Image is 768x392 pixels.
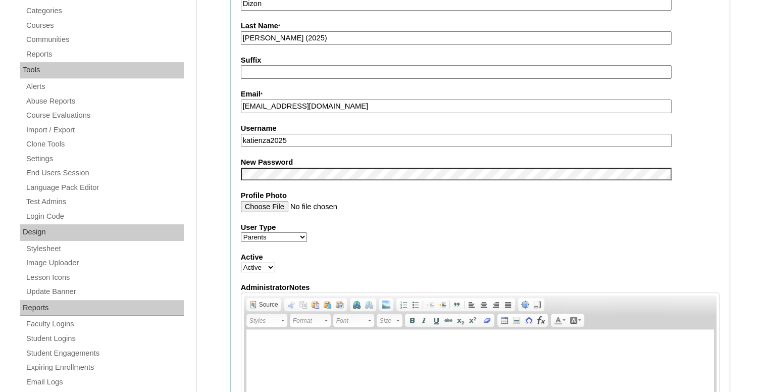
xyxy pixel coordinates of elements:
[20,300,184,316] div: Reports
[531,299,543,310] a: Show Blocks
[241,89,720,100] label: Email
[481,315,493,326] a: Remove Format
[322,299,334,310] a: Paste as plain text
[20,224,184,240] div: Design
[436,299,448,310] a: Increase Indent
[380,315,395,327] span: Size
[25,109,184,122] a: Course Evaluations
[293,315,323,327] span: Format
[25,181,184,194] a: Language Pack Editor
[25,361,184,374] a: Expiring Enrollments
[297,299,310,310] a: Copy
[285,299,297,310] a: Cut
[25,138,184,151] a: Clone Tools
[406,315,418,326] a: Bold
[25,271,184,284] a: Lesson Icons
[25,124,184,136] a: Import / Export
[25,167,184,179] a: End Users Session
[478,299,490,310] a: Center
[397,299,409,310] a: Insert/Remove Numbered List
[25,95,184,108] a: Abuse Reports
[502,299,514,310] a: Justify
[25,332,184,345] a: Student Logins
[363,299,375,310] a: Unlink
[246,314,287,327] a: Styles
[25,153,184,165] a: Settings
[552,315,568,326] a: Text Color
[20,62,184,78] div: Tools
[241,55,720,66] label: Suffix
[241,123,720,134] label: Username
[498,315,510,326] a: Table
[523,315,535,326] a: Insert Special Character
[336,315,367,327] span: Font
[25,33,184,46] a: Communities
[535,315,547,326] a: Insert Equation
[451,299,463,310] a: Block Quote
[454,315,467,326] a: Subscript
[424,299,436,310] a: Decrease Indent
[25,242,184,255] a: Stylesheet
[430,315,442,326] a: Underline
[258,301,278,309] span: Source
[25,80,184,93] a: Alerts
[25,19,184,32] a: Courses
[241,21,720,32] label: Last Name
[249,315,280,327] span: Styles
[490,299,502,310] a: Align Right
[442,315,454,326] a: Strike Through
[333,314,374,327] a: Font
[241,157,720,168] label: New Password
[247,299,280,310] a: Source
[25,285,184,298] a: Update Banner
[466,299,478,310] a: Align Left
[25,347,184,360] a: Student Engagements
[241,252,720,263] label: Active
[241,190,720,201] label: Profile Photo
[377,314,402,327] a: Size
[25,376,184,388] a: Email Logs
[519,299,531,310] a: Maximize
[25,48,184,61] a: Reports
[568,315,583,326] a: Background Color
[380,299,392,310] a: Add Image
[334,299,346,310] a: Paste from Word
[25,210,184,223] a: Login Code
[418,315,430,326] a: Italic
[25,318,184,330] a: Faculty Logins
[467,315,479,326] a: Superscript
[310,299,322,310] a: Paste
[510,315,523,326] a: Insert Horizontal Line
[241,222,720,233] label: User Type
[351,299,363,310] a: Link
[25,195,184,208] a: Test Admins
[25,257,184,269] a: Image Uploader
[290,314,331,327] a: Format
[241,282,720,293] label: AdministratorNotes
[409,299,422,310] a: Insert/Remove Bulleted List
[25,5,184,17] a: Categories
